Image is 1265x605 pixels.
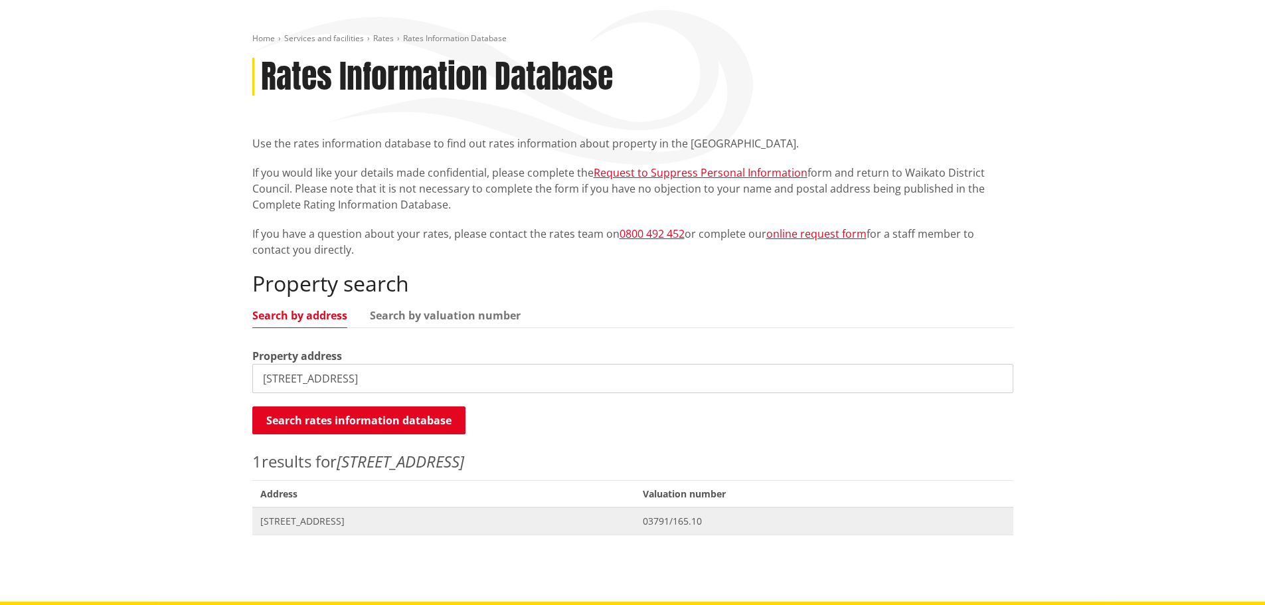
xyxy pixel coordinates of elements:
nav: breadcrumb [252,33,1013,44]
a: 0800 492 452 [620,226,685,241]
h1: Rates Information Database [261,58,613,96]
span: [STREET_ADDRESS] [260,515,628,528]
em: [STREET_ADDRESS] [337,450,464,472]
a: online request form [766,226,867,241]
label: Property address [252,348,342,364]
p: If you would like your details made confidential, please complete the form and return to Waikato ... [252,165,1013,213]
button: Search rates information database [252,406,465,434]
p: Use the rates information database to find out rates information about property in the [GEOGRAPHI... [252,135,1013,151]
p: results for [252,450,1013,474]
a: Home [252,33,275,44]
a: Services and facilities [284,33,364,44]
a: Request to Suppress Personal Information [594,165,807,180]
span: Address [252,480,635,507]
p: If you have a question about your rates, please contact the rates team on or complete our for a s... [252,226,1013,258]
span: 1 [252,450,262,472]
span: Rates Information Database [403,33,507,44]
span: Valuation number [635,480,1013,507]
a: Search by valuation number [370,310,521,321]
h2: Property search [252,271,1013,296]
a: Search by address [252,310,347,321]
span: 03791/165.10 [643,515,1005,528]
input: e.g. Duke Street NGARUAWAHIA [252,364,1013,393]
a: Rates [373,33,394,44]
a: [STREET_ADDRESS] 03791/165.10 [252,507,1013,535]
